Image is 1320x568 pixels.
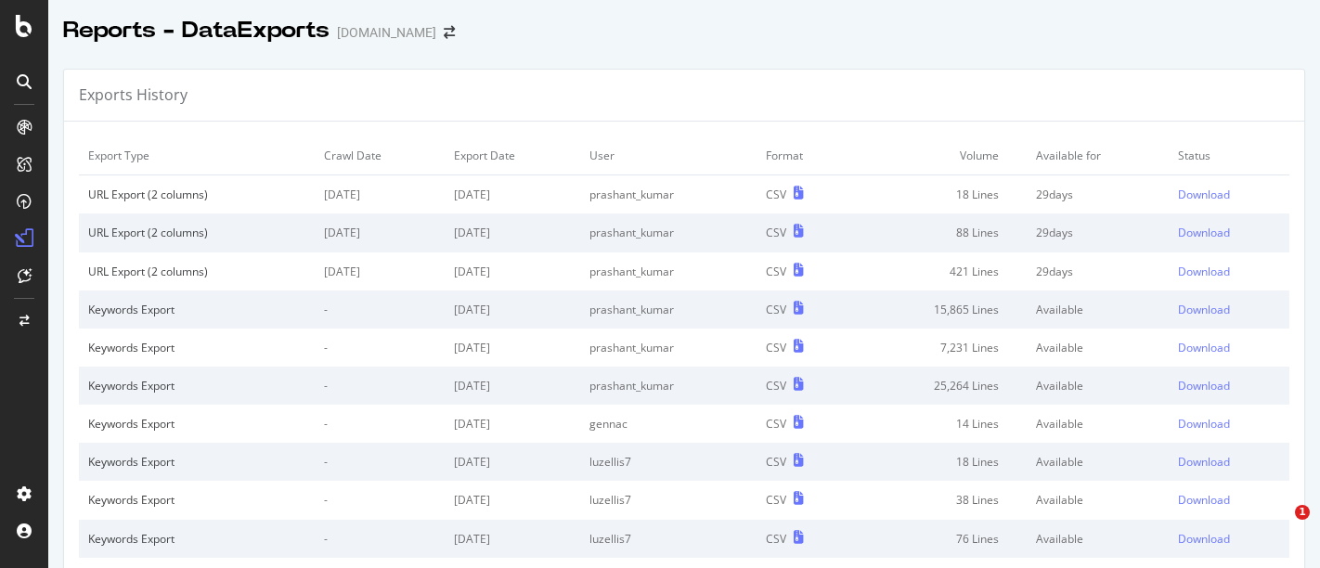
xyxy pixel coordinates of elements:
div: arrow-right-arrow-left [444,26,455,39]
td: prashant_kumar [580,213,756,252]
a: Download [1178,340,1280,355]
td: [DATE] [445,175,581,214]
td: prashant_kumar [580,367,756,405]
div: Download [1178,302,1230,317]
td: luzellis7 [580,520,756,558]
td: 421 Lines [852,252,1027,290]
td: [DATE] [315,252,445,290]
td: [DATE] [445,213,581,252]
div: Exports History [79,84,188,106]
a: Download [1178,492,1280,508]
td: 29 days [1027,252,1169,290]
div: Available [1036,416,1159,432]
td: 38 Lines [852,481,1027,519]
div: Available [1036,302,1159,317]
div: Download [1178,416,1230,432]
div: Available [1036,454,1159,470]
div: Keywords Export [88,416,305,432]
a: Download [1178,264,1280,279]
a: Download [1178,225,1280,240]
td: [DATE] [445,481,581,519]
td: prashant_kumar [580,252,756,290]
div: CSV [766,454,786,470]
td: - [315,481,445,519]
iframe: Intercom live chat [1257,505,1301,549]
td: Available for [1027,136,1169,175]
a: Download [1178,531,1280,547]
td: 14 Lines [852,405,1027,443]
div: Keywords Export [88,378,305,394]
td: - [315,520,445,558]
a: Download [1178,302,1280,317]
td: 25,264 Lines [852,367,1027,405]
td: prashant_kumar [580,175,756,214]
td: Status [1169,136,1289,175]
td: Crawl Date [315,136,445,175]
div: Available [1036,340,1159,355]
td: 88 Lines [852,213,1027,252]
div: URL Export (2 columns) [88,225,305,240]
div: Download [1178,340,1230,355]
a: Download [1178,454,1280,470]
td: - [315,290,445,329]
div: URL Export (2 columns) [88,264,305,279]
td: 7,231 Lines [852,329,1027,367]
td: prashant_kumar [580,329,756,367]
td: luzellis7 [580,481,756,519]
td: gennac [580,405,756,443]
div: CSV [766,531,786,547]
td: Format [757,136,853,175]
td: [DATE] [445,405,581,443]
div: Download [1178,264,1230,279]
div: Keywords Export [88,302,305,317]
div: [DOMAIN_NAME] [337,23,436,42]
div: CSV [766,492,786,508]
td: prashant_kumar [580,290,756,329]
td: - [315,443,445,481]
td: [DATE] [315,213,445,252]
td: [DATE] [445,329,581,367]
div: Download [1178,378,1230,394]
td: 29 days [1027,213,1169,252]
div: Download [1178,187,1230,202]
div: Download [1178,531,1230,547]
td: Export Type [79,136,315,175]
div: CSV [766,264,786,279]
td: [DATE] [445,520,581,558]
div: Available [1036,378,1159,394]
td: - [315,329,445,367]
div: CSV [766,225,786,240]
td: - [315,367,445,405]
div: Download [1178,454,1230,470]
td: [DATE] [445,443,581,481]
td: User [580,136,756,175]
td: 15,865 Lines [852,290,1027,329]
div: Reports - DataExports [63,15,330,46]
div: Keywords Export [88,340,305,355]
div: URL Export (2 columns) [88,187,305,202]
div: CSV [766,187,786,202]
div: Keywords Export [88,531,305,547]
div: CSV [766,340,786,355]
td: luzellis7 [580,443,756,481]
div: Download [1178,225,1230,240]
td: 29 days [1027,175,1169,214]
td: Export Date [445,136,581,175]
div: Keywords Export [88,492,305,508]
div: Available [1036,492,1159,508]
td: [DATE] [445,290,581,329]
td: Volume [852,136,1027,175]
span: 1 [1295,505,1310,520]
a: Download [1178,378,1280,394]
td: [DATE] [445,367,581,405]
div: CSV [766,416,786,432]
div: CSV [766,302,786,317]
a: Download [1178,187,1280,202]
td: 76 Lines [852,520,1027,558]
div: Download [1178,492,1230,508]
td: [DATE] [315,175,445,214]
td: 18 Lines [852,175,1027,214]
div: Available [1036,531,1159,547]
div: CSV [766,378,786,394]
td: [DATE] [445,252,581,290]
